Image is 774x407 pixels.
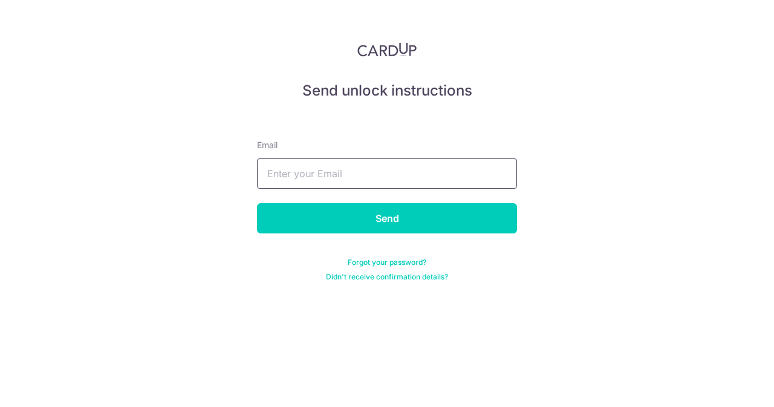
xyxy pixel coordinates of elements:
span: translation missing: en.devise.label.Email [257,140,278,150]
input: Send [257,203,517,233]
a: Didn't receive confirmation details? [326,272,448,282]
input: Enter your Email [257,158,517,189]
h5: Send unlock instructions [257,81,517,100]
img: CardUp Logo [357,42,417,57]
a: Forgot your password? [348,258,426,267]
